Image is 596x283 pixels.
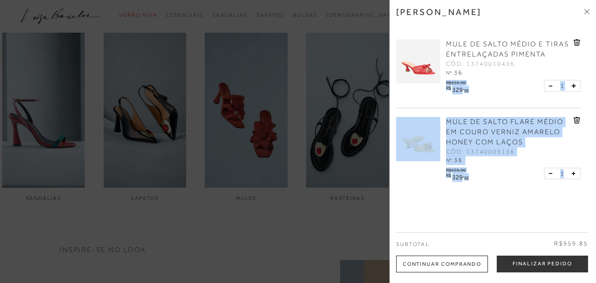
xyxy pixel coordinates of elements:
[464,88,469,93] span: 95
[463,173,469,178] i: ,
[497,256,588,272] button: Finalizar Pedido
[446,117,571,147] a: MULE DE SALTO FLARE MÉDIO EM COURO VERNIZ AMARELO HONEY COM LAÇOS
[446,165,470,173] div: R$659,90
[554,239,588,248] span: R$959,85
[396,256,488,272] div: Continuar Comprando
[452,86,463,93] span: 329
[452,174,463,181] span: 329
[396,117,440,161] img: MULE DE SALTO FLARE MÉDIO EM COURO VERNIZ AMARELO HONEY COM LAÇOS
[463,86,469,91] i: ,
[396,7,482,17] h3: [PERSON_NAME]
[446,173,451,178] i: R$
[464,175,469,181] span: 95
[446,157,453,163] span: Nº:
[560,169,564,178] span: 1
[396,39,440,83] img: MULE DE SALTO MÉDIO E TIRAS ENTRELAÇADAS PIMENTA
[454,156,463,163] span: 36
[446,118,563,146] span: MULE DE SALTO FLARE MÉDIO EM COURO VERNIZ AMARELO HONEY COM LAÇOS
[396,241,429,247] span: Subtotal
[446,147,515,156] span: CÓD: 13740005136
[454,69,463,76] span: 36
[446,78,470,85] div: R$659,90
[446,70,453,76] span: Nº:
[446,39,571,60] a: MULE DE SALTO MÉDIO E TIRAS ENTRELAÇADAS PIMENTA
[446,40,569,58] span: MULE DE SALTO MÉDIO E TIRAS ENTRELAÇADAS PIMENTA
[446,86,451,91] i: R$
[446,60,515,68] span: CÓD: 13740010436
[560,81,564,91] span: 1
